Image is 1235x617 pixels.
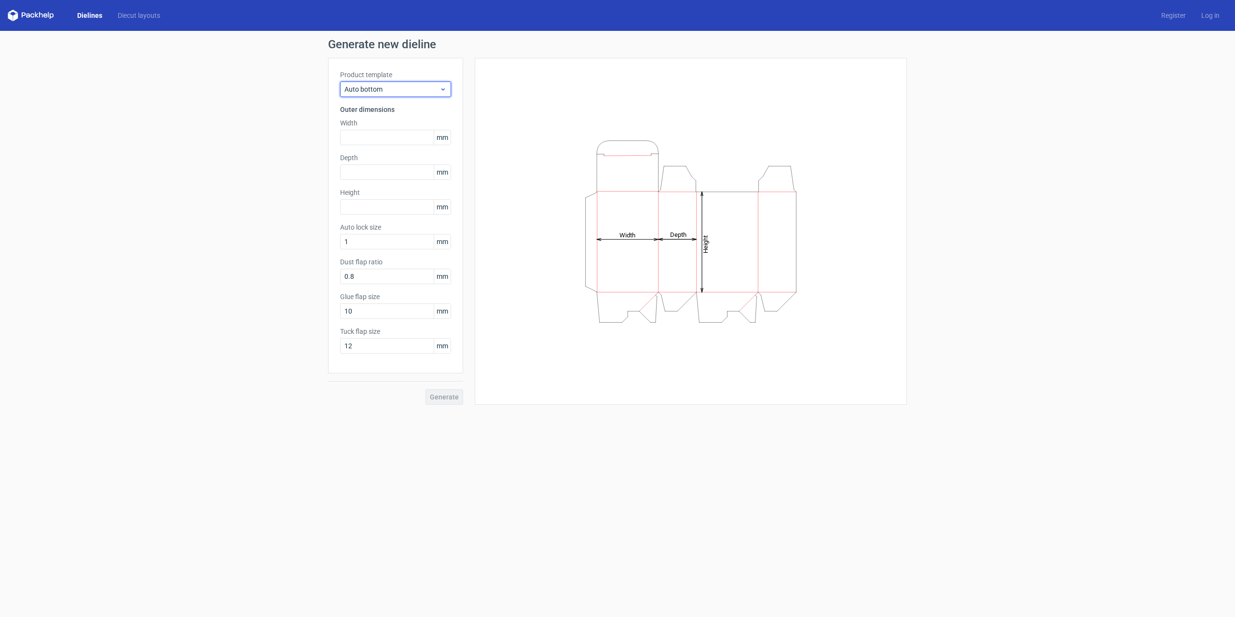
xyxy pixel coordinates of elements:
h3: Outer dimensions [340,105,451,114]
span: mm [434,339,451,353]
label: Auto lock size [340,222,451,232]
a: Diecut layouts [110,11,168,20]
span: mm [434,200,451,214]
label: Width [340,118,451,128]
label: Tuck flap size [340,327,451,336]
h1: Generate new dieline [328,39,907,50]
label: Glue flap size [340,292,451,302]
label: Dust flap ratio [340,257,451,267]
span: mm [434,130,451,145]
tspan: Width [619,231,635,238]
label: Product template [340,70,451,80]
span: mm [434,234,451,249]
span: mm [434,165,451,179]
span: Auto bottom [344,84,439,94]
a: Register [1153,11,1194,20]
tspan: Depth [670,231,686,238]
a: Dielines [69,11,110,20]
label: Depth [340,153,451,163]
span: mm [434,304,451,318]
tspan: Height [702,235,709,253]
span: mm [434,269,451,284]
label: Height [340,188,451,197]
a: Log in [1194,11,1227,20]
